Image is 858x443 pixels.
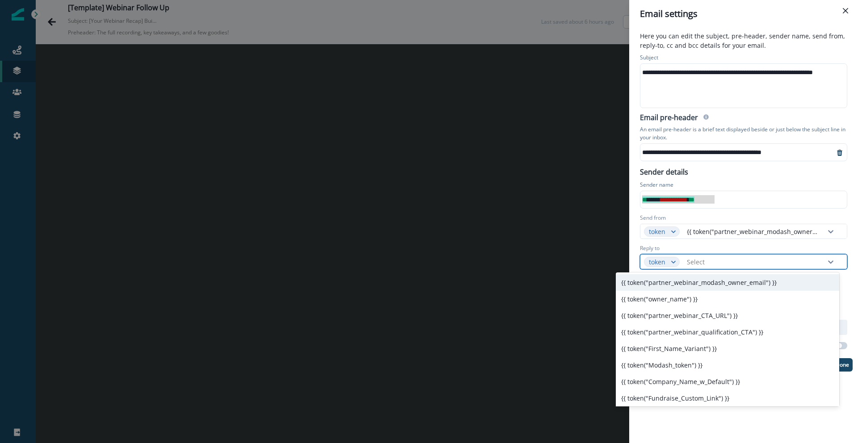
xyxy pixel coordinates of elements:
[649,227,667,236] div: token
[836,149,843,156] svg: remove-preheader
[616,307,839,324] div: {{ token("partner_webinar_CTA_URL") }}
[832,358,853,372] button: Done
[635,31,853,52] p: Here you can edit the subject, pre-header, sender name, send from, reply-to, cc and bcc details f...
[616,324,839,340] div: {{ token("partner_webinar_qualification_CTA") }}
[616,274,839,291] div: {{ token("partner_webinar_modash_owner_email") }}
[836,362,849,368] p: Done
[640,214,666,222] label: Send from
[616,373,839,390] div: {{ token("Company_Name_w_Default") }}
[640,124,847,143] p: An email pre-header is a brief text displayed beside or just below the subject line in your inbox.
[640,113,698,124] h2: Email pre-header
[635,165,694,177] p: Sender details
[640,181,673,191] p: Sender name
[616,390,839,406] div: {{ token("Fundraise_Custom_Link") }}
[616,357,839,373] div: {{ token("Modash_token") }}
[640,244,660,252] label: Reply to
[640,54,658,63] p: Subject
[838,4,853,18] button: Close
[616,340,839,357] div: {{ token("First_Name_Variant") }}
[649,257,667,267] div: token
[640,7,847,21] div: Email settings
[616,291,839,307] div: {{ token("owner_name") }}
